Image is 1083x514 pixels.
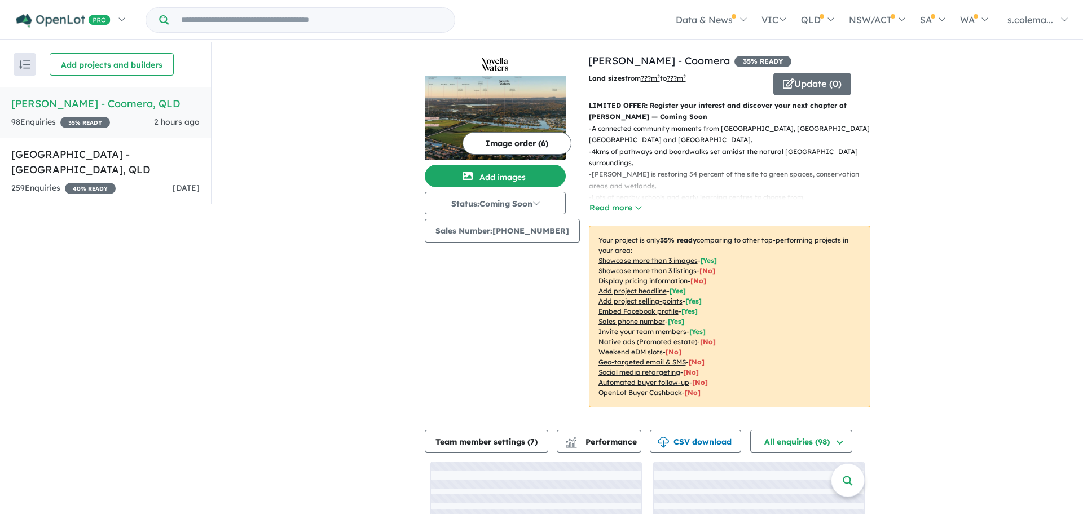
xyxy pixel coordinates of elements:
[463,132,571,155] button: Image order (6)
[668,317,684,326] span: [ Yes ]
[641,74,660,82] u: ??? m
[171,8,452,32] input: Try estate name, suburb, builder or developer
[750,430,852,453] button: All enquiries (98)
[60,117,110,128] span: 35 % READY
[425,430,548,453] button: Team member settings (7)
[650,430,741,453] button: CSV download
[589,192,879,203] p: - Lots of nearby schools and early learning centres to choose from.
[666,348,681,356] span: [No]
[598,388,682,397] u: OpenLot Buyer Cashback
[598,317,665,326] u: Sales phone number
[1007,14,1053,25] span: s.colema...
[567,437,637,447] span: Performance
[429,58,561,71] img: Novella Waters - Coomera Logo
[598,327,686,336] u: Invite your team members
[670,287,686,295] span: [ Yes ]
[701,256,717,265] span: [ Yes ]
[700,337,716,346] span: [No]
[598,276,688,285] u: Display pricing information
[425,192,566,214] button: Status:Coming Soon
[65,183,116,194] span: 40 % READY
[425,76,566,160] img: Novella Waters - Coomera
[598,287,667,295] u: Add project headline
[681,307,698,315] span: [ Yes ]
[692,378,708,386] span: [No]
[588,54,730,67] a: [PERSON_NAME] - Coomera
[683,73,686,80] sup: 2
[589,169,879,192] p: - [PERSON_NAME] is restoring 54 percent of the site to green spaces, conservation areas and wetla...
[598,368,680,376] u: Social media retargeting
[589,201,642,214] button: Read more
[657,73,660,80] sup: 2
[11,116,110,129] div: 98 Enquir ies
[773,73,851,95] button: Update (0)
[16,14,111,28] img: Openlot PRO Logo White
[425,53,566,160] a: Novella Waters - Coomera LogoNovella Waters - Coomera
[690,276,706,285] span: [ No ]
[154,117,200,127] span: 2 hours ago
[598,337,697,346] u: Native ads (Promoted estate)
[173,183,200,193] span: [DATE]
[19,60,30,69] img: sort.svg
[667,74,686,82] u: ???m
[660,236,697,244] b: 35 % ready
[530,437,535,447] span: 7
[50,53,174,76] button: Add projects and builders
[598,256,698,265] u: Showcase more than 3 images
[685,388,701,397] span: [No]
[11,96,200,111] h5: [PERSON_NAME] - Coomera , QLD
[566,437,576,443] img: line-chart.svg
[425,165,566,187] button: Add images
[589,146,879,169] p: - 4kms of pathways and boardwalks set amidst the natural [GEOGRAPHIC_DATA] surroundings.
[425,219,580,243] button: Sales Number:[PHONE_NUMBER]
[685,297,702,305] span: [ Yes ]
[598,358,686,366] u: Geo-targeted email & SMS
[589,123,879,146] p: - A connected community moments from [GEOGRAPHIC_DATA], [GEOGRAPHIC_DATA], [GEOGRAPHIC_DATA] and ...
[598,307,679,315] u: Embed Facebook profile
[11,182,116,195] div: 259 Enquir ies
[689,358,705,366] span: [No]
[734,56,791,67] span: 35 % READY
[598,266,697,275] u: Showcase more than 3 listings
[588,74,625,82] b: Land sizes
[598,348,663,356] u: Weekend eDM slots
[11,147,200,177] h5: [GEOGRAPHIC_DATA] - [GEOGRAPHIC_DATA] , QLD
[566,440,577,447] img: bar-chart.svg
[660,74,686,82] span: to
[598,378,689,386] u: Automated buyer follow-up
[658,437,669,448] img: download icon
[683,368,699,376] span: [No]
[557,430,641,453] button: Performance
[589,100,870,123] p: LIMITED OFFER: Register your interest and discover your next chapter at [PERSON_NAME] — Coming Soon
[588,73,765,84] p: from
[598,297,683,305] u: Add project selling-points
[689,327,706,336] span: [ Yes ]
[699,266,715,275] span: [ No ]
[589,226,870,407] p: Your project is only comparing to other top-performing projects in your area: - - - - - - - - - -...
